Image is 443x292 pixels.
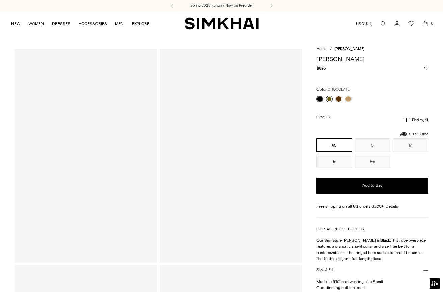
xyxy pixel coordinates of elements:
[419,17,432,30] a: Open cart modal
[316,203,428,209] div: Free shipping on all US orders $200+
[355,155,390,168] button: XL
[380,238,391,243] b: Black.
[355,138,390,152] button: S
[28,16,44,31] a: WOMEN
[316,268,333,272] h3: Size & Fit
[316,278,428,291] p: Model is 5'10" and wearing size Small Coordinating belt included
[362,183,383,188] span: Add to Bag
[52,16,71,31] a: DRESSES
[390,17,404,30] a: Go to the account page
[316,262,428,279] button: Size & Fit
[376,17,390,30] a: Open search modal
[132,16,149,31] a: EXPLORE
[429,20,435,26] span: 0
[405,17,418,30] a: Wishlist
[424,66,428,70] button: Add to Wishlist
[316,237,428,262] p: Our Signature [PERSON_NAME] in This robe overpiece features a dramatic shawl collar and a self-ti...
[316,155,352,168] button: L
[15,49,157,263] a: Carrie Fringe Coat
[316,47,326,51] a: Home
[160,49,302,263] a: Carrie Fringe Coat
[325,115,330,120] span: XS
[115,16,124,31] a: MEN
[316,114,330,121] label: Size:
[316,178,428,194] button: Add to Bag
[386,203,398,209] a: Details
[190,3,253,8] a: Spring 2026 Runway, Now on Preorder
[399,130,428,138] a: Size Guide
[316,46,428,52] nav: breadcrumbs
[11,16,20,31] a: NEW
[185,17,259,30] a: SIMKHAI
[316,65,326,71] span: $895
[79,16,107,31] a: ACCESSORIES
[5,266,68,287] iframe: Sign Up via Text for Offers
[328,87,350,92] span: CHOCOLATE
[316,86,350,93] label: Color:
[316,56,428,62] h1: [PERSON_NAME]
[330,46,332,52] div: /
[356,16,374,31] button: USD $
[334,47,365,51] span: [PERSON_NAME]
[316,227,365,231] a: SIGNATURE COLLECTION
[316,138,352,152] button: XS
[393,138,428,152] button: M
